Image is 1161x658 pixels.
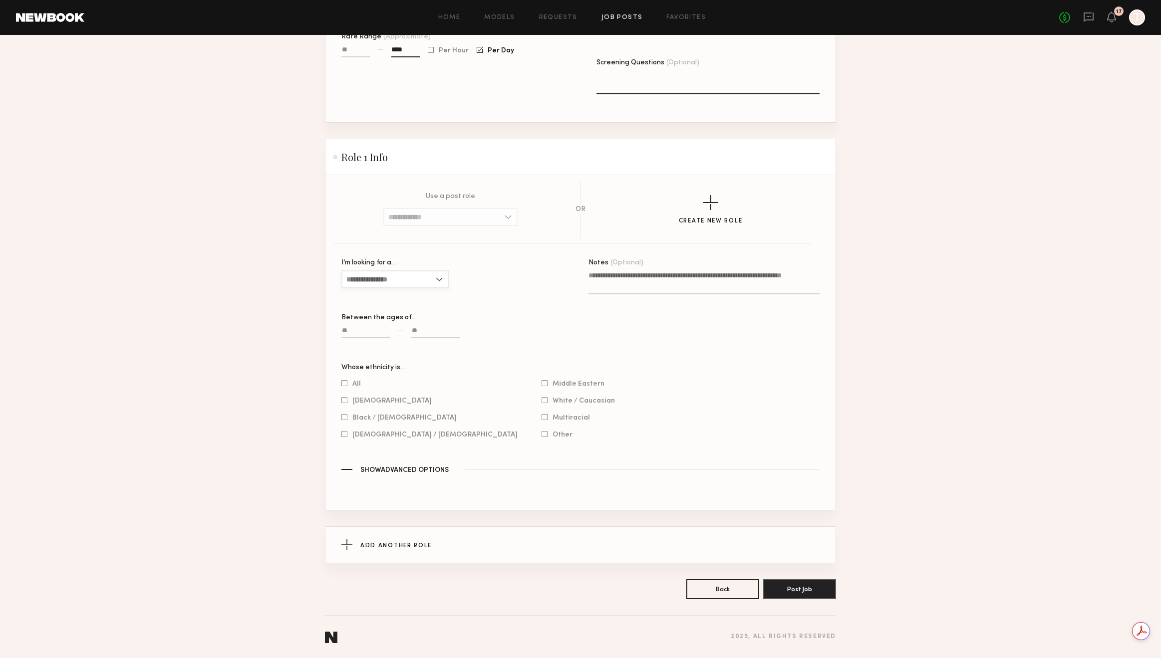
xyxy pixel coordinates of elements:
div: Whose ethnicity is… [341,364,820,371]
div: — [398,327,403,334]
button: Create New Role [679,195,743,224]
button: Post Job [763,579,836,599]
span: (Optional) [666,59,699,66]
a: T [1129,9,1145,25]
div: Screening Questions [596,59,820,66]
div: Create New Role [679,218,743,224]
a: Favorites [666,14,706,21]
span: Show Advanced Options [360,467,449,474]
button: Back [686,579,759,599]
h2: Role 1 Info [333,151,388,163]
button: ShowAdvanced Options [341,465,820,474]
span: Middle Eastern [553,381,604,386]
div: — [378,46,383,53]
span: [DEMOGRAPHIC_DATA] [352,398,432,403]
div: 2025 , all rights reserved [731,634,836,640]
span: Per Day [488,48,514,54]
textarea: Notes(Optional) [588,270,820,294]
a: Home [438,14,461,21]
span: (Optional) [610,259,643,266]
span: [DEMOGRAPHIC_DATA] / [DEMOGRAPHIC_DATA] [352,432,518,437]
span: White / Caucasian [553,398,615,403]
div: Notes [588,259,820,266]
div: I’m looking for a… [341,259,449,266]
span: (Approximate) [383,33,431,40]
a: Models [484,14,515,21]
p: Use a past role [426,193,475,200]
span: Other [553,432,573,437]
a: Job Posts [601,14,643,21]
div: Rate Range [341,33,565,40]
button: Add Another Role [325,527,836,563]
span: Per Hour [439,48,469,54]
a: Requests [539,14,578,21]
div: 17 [1116,9,1122,14]
span: Multiracial [553,415,590,420]
span: Black / [DEMOGRAPHIC_DATA] [352,415,457,420]
textarea: Screening Questions(Optional) [596,70,820,94]
div: OR [576,206,585,213]
span: Add Another Role [360,543,432,549]
span: All [352,381,361,386]
div: Between the ages of… [341,314,573,321]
